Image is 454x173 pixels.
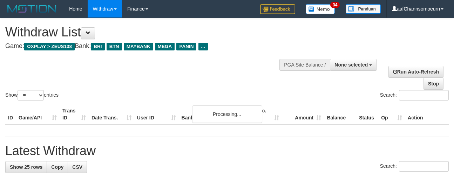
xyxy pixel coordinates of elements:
th: Amount [282,104,324,124]
span: 34 [330,2,340,8]
th: Bank Acc. Number [240,104,282,124]
select: Showentries [18,90,44,101]
span: MEGA [155,43,175,50]
label: Show entries [5,90,59,101]
th: ID [5,104,16,124]
span: ... [198,43,208,50]
span: OXPLAY > ZEUS138 [24,43,75,50]
div: Processing... [192,105,262,123]
th: Balance [324,104,356,124]
span: CSV [72,164,82,170]
a: Show 25 rows [5,161,47,173]
th: Action [405,104,449,124]
label: Search: [380,90,449,101]
input: Search: [399,90,449,101]
a: Stop [423,78,443,90]
span: BTN [107,43,122,50]
img: Button%20Memo.svg [306,4,335,14]
span: None selected [334,62,368,68]
img: panduan.png [346,4,381,14]
span: Show 25 rows [10,164,42,170]
button: None selected [330,59,377,71]
a: Copy [47,161,68,173]
span: BRI [91,43,104,50]
span: PANIN [176,43,196,50]
th: Bank Acc. Name [179,104,240,124]
span: Copy [51,164,63,170]
div: PGA Site Balance / [279,59,330,71]
th: Trans ID [60,104,89,124]
h4: Game: Bank: [5,43,296,50]
th: User ID [134,104,179,124]
th: Status [356,104,378,124]
span: MAYBANK [124,43,153,50]
img: MOTION_logo.png [5,4,59,14]
h1: Latest Withdraw [5,144,449,158]
input: Search: [399,161,449,172]
th: Op [378,104,405,124]
th: Game/API [16,104,60,124]
a: CSV [68,161,87,173]
label: Search: [380,161,449,172]
img: Feedback.jpg [260,4,295,14]
th: Date Trans. [89,104,134,124]
a: Run Auto-Refresh [388,66,443,78]
h1: Withdraw List [5,25,296,39]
